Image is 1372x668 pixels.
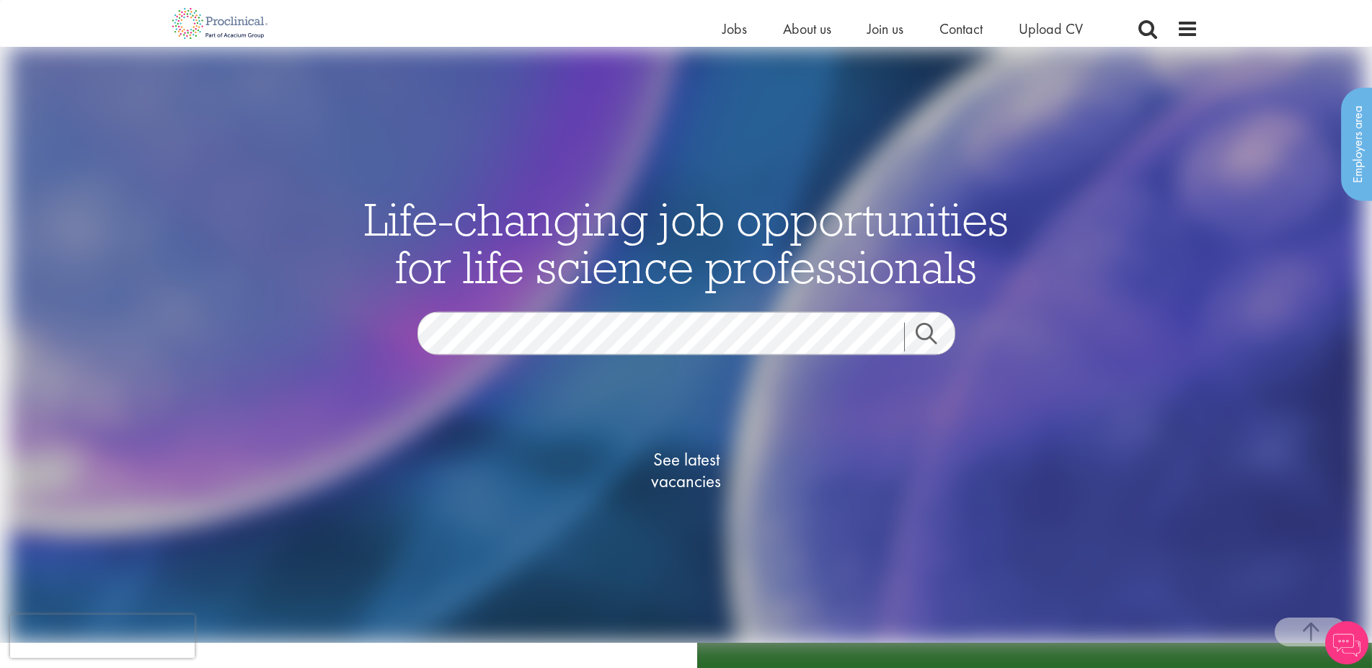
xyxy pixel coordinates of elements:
a: Join us [867,19,903,38]
span: Life-changing job opportunities for life science professionals [364,190,1009,295]
a: Jobs [722,19,747,38]
a: See latestvacancies [614,391,758,549]
img: candidate home [9,47,1363,643]
iframe: reCAPTCHA [10,615,195,658]
a: Upload CV [1019,19,1083,38]
a: Job search submit button [904,322,966,351]
a: Contact [939,19,983,38]
a: About us [783,19,831,38]
span: See latest vacancies [614,448,758,491]
img: Chatbot [1325,621,1368,664]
